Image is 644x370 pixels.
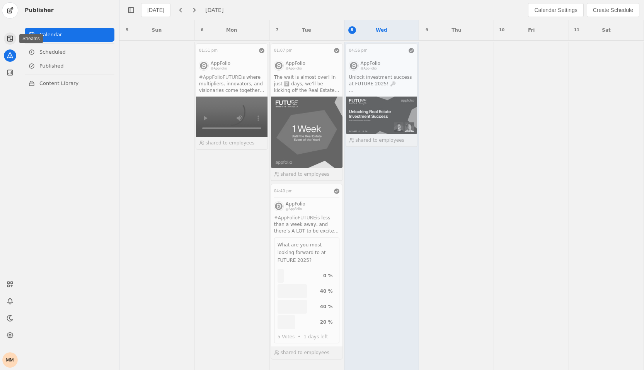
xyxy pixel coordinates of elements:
div: Thu [451,26,461,34]
div: 9 [423,26,431,34]
a: Scheduled [25,45,114,59]
div: Sat [602,26,610,34]
button: Create Schedule [587,3,639,17]
div: Fri [528,26,535,34]
div: Mon [226,26,237,34]
div: 5 [123,26,131,34]
button: MM [2,352,18,368]
div: Wed [376,26,387,34]
div: [DATE] [205,6,223,14]
div: 10 [498,26,506,34]
div: Tue [302,26,311,34]
a: Published [25,59,114,73]
div: 7 [273,26,281,34]
div: 8 [348,26,356,34]
div: [DATE] [147,6,164,14]
button: Calendar Settings [528,3,583,17]
a: Content Library [25,76,114,90]
button: [DATE] [141,3,170,17]
span: Create Schedule [593,6,633,14]
div: Sun [152,26,162,34]
div: 6 [198,26,206,34]
span: Calendar Settings [534,6,577,14]
div: Streams [19,34,43,43]
div: 11 [573,26,581,34]
a: Calendar [25,28,114,42]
